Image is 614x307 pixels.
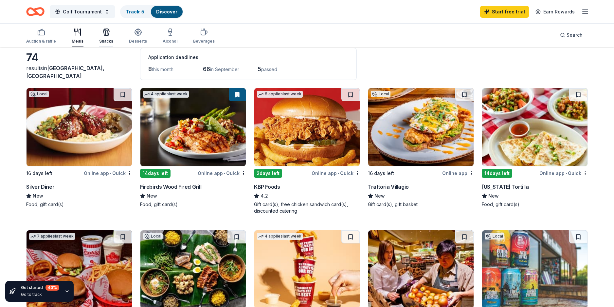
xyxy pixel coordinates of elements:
span: 66 [203,66,210,72]
button: Auction & raffle [26,26,56,47]
div: KBP Foods [254,183,280,191]
div: Get started [21,285,59,291]
div: Application deadlines [148,53,349,61]
div: Gift card(s), free chicken sandwich card(s), discounted catering [254,201,360,214]
div: Auction & raffle [26,39,56,44]
span: in [26,65,104,79]
span: • [110,171,111,176]
div: Alcohol [163,39,177,44]
div: 16 days left [26,169,52,177]
button: Alcohol [163,26,177,47]
a: Image for California Tortilla14days leftOnline app•Quick[US_STATE] TortillaNewFood, gift card(s) [482,88,588,208]
span: 4.2 [261,192,268,200]
span: [GEOGRAPHIC_DATA], [GEOGRAPHIC_DATA] [26,65,104,79]
img: Image for California Tortilla [482,88,587,166]
div: Snacks [99,39,113,44]
div: [US_STATE] Tortilla [482,183,529,191]
div: results [26,64,132,80]
div: Gift card(s), gift basket [368,201,474,208]
span: • [338,171,339,176]
div: Beverages [193,39,215,44]
span: in September [210,67,239,72]
a: Start free trial [480,6,529,18]
div: Online app Quick [539,169,588,177]
div: Local [371,91,390,97]
div: Local [143,233,163,240]
button: Meals [72,26,83,47]
span: this month [152,67,173,72]
button: Snacks [99,26,113,47]
div: 14 days left [140,169,171,178]
div: Food, gift card(s) [140,201,246,208]
button: Search [555,29,588,42]
a: Track· 5 [126,9,144,14]
a: Discover [156,9,177,14]
img: Image for Silver Diner [27,88,132,166]
div: Online app Quick [84,169,132,177]
a: Image for Silver DinerLocal16 days leftOnline app•QuickSilver DinerNewFood, gift card(s) [26,88,132,208]
div: 14 days left [482,169,512,178]
a: Home [26,4,45,19]
span: Golf Tournament [63,8,102,16]
span: passed [261,67,277,72]
span: Search [567,31,583,39]
div: Silver Diner [26,183,54,191]
div: Firebirds Wood Fired Grill [140,183,202,191]
div: Desserts [129,39,147,44]
span: • [566,171,567,176]
div: 7 applies last week [29,233,75,240]
div: 4 applies last week [257,233,303,240]
div: 2 days left [254,169,282,178]
div: 40 % [45,285,59,291]
span: 8 [148,66,152,72]
a: Image for Firebirds Wood Fired Grill4 applieslast week14days leftOnline app•QuickFirebirds Wood F... [140,88,246,208]
span: New [374,192,385,200]
span: • [224,171,225,176]
button: Golf Tournament [50,5,115,18]
a: Earn Rewards [532,6,579,18]
span: New [147,192,157,200]
div: 16 days left [368,169,394,177]
span: 5 [258,66,261,72]
img: Image for Trattoria Villagio [368,88,474,166]
button: Track· 5Discover [120,5,183,18]
div: 4 applies last week [143,91,189,98]
div: Local [485,233,504,240]
a: Image for Trattoria VillagioLocal16 days leftOnline appTrattoria VillagioNewGift card(s), gift ba... [368,88,474,208]
div: 8 applies last week [257,91,303,98]
div: Food, gift card(s) [26,201,132,208]
div: Food, gift card(s) [482,201,588,208]
button: Desserts [129,26,147,47]
div: Online app Quick [312,169,360,177]
div: Meals [72,39,83,44]
div: Online app [442,169,474,177]
img: Image for KBP Foods [254,88,360,166]
div: Local [29,91,49,97]
div: 74 [26,51,132,64]
span: New [33,192,43,200]
div: Online app Quick [198,169,246,177]
img: Image for Firebirds Wood Fired Grill [140,88,246,166]
span: New [488,192,499,200]
div: Go to track [21,292,59,297]
button: Beverages [193,26,215,47]
a: Image for KBP Foods8 applieslast week2days leftOnline app•QuickKBP Foods4.2Gift card(s), free chi... [254,88,360,214]
div: Trattoria Villagio [368,183,409,191]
